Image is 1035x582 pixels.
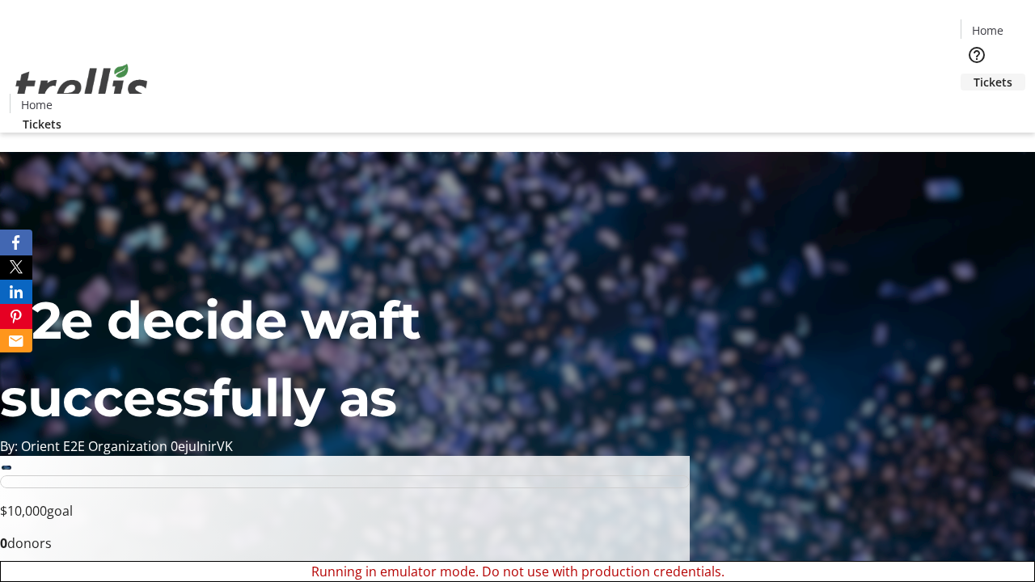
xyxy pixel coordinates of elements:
[974,74,1012,91] span: Tickets
[10,46,154,127] img: Orient E2E Organization 0ejuInirVK's Logo
[961,91,993,123] button: Cart
[23,116,61,133] span: Tickets
[21,96,53,113] span: Home
[11,96,62,113] a: Home
[961,39,993,71] button: Help
[961,74,1025,91] a: Tickets
[10,116,74,133] a: Tickets
[972,22,1003,39] span: Home
[961,22,1013,39] a: Home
